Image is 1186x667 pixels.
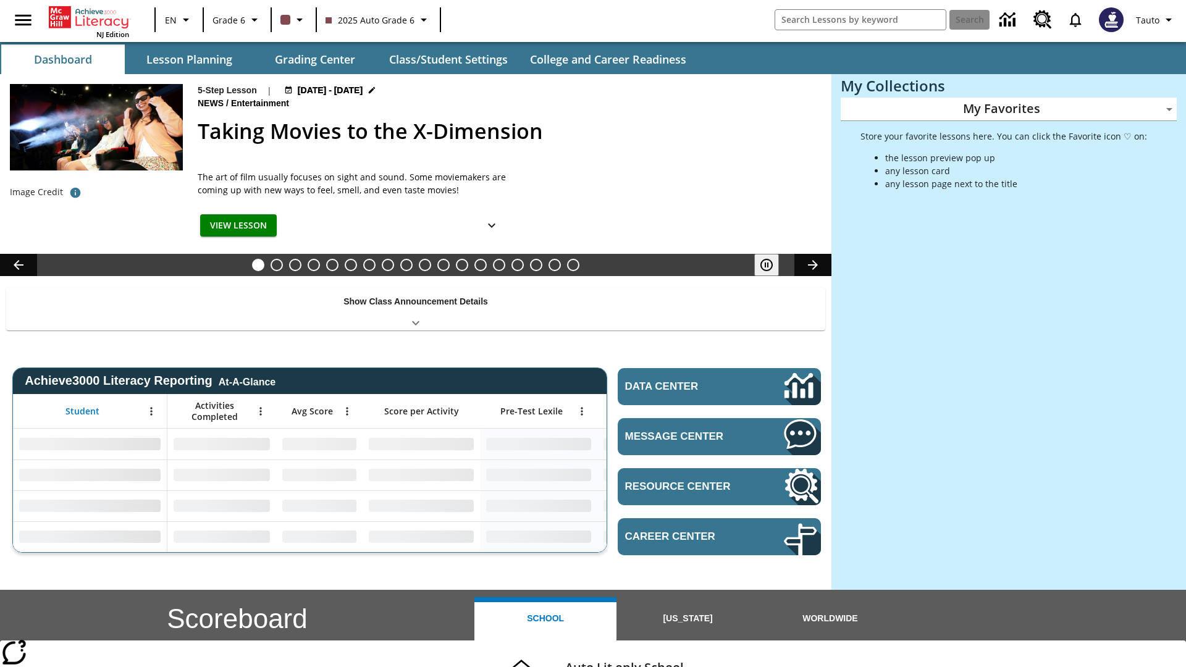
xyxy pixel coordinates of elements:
[275,9,312,31] button: Class color is dark brown. Change class color
[226,98,229,108] span: /
[1,44,125,74] button: Dashboard
[841,98,1177,121] div: My Favorites
[597,490,715,521] div: No Data,
[992,3,1026,37] a: Data Center
[419,259,431,271] button: Slide 10 The Invasion of the Free CD
[384,406,459,417] span: Score per Activity
[754,254,779,276] button: Pause
[251,402,270,421] button: Open Menu
[200,214,277,237] button: View Lesson
[65,406,99,417] span: Student
[567,259,579,271] button: Slide 18 The Constitution's Balancing Act
[159,9,199,31] button: Language: EN, Select a language
[759,597,901,640] button: Worldwide
[625,380,742,393] span: Data Center
[25,374,275,388] span: Achieve3000 Literacy Reporting
[208,9,267,31] button: Grade: Grade 6, Select a grade
[167,521,276,552] div: No Data,
[474,597,616,640] button: School
[252,259,264,271] button: Slide 1 Taking Movies to the X-Dimension
[1091,4,1131,36] button: Select a new avatar
[1026,3,1059,36] a: Resource Center, Will open in new tab
[860,130,1147,143] p: Store your favorite lessons here. You can click the Favorite icon ♡ on:
[573,402,591,421] button: Open Menu
[267,84,272,97] span: |
[597,521,715,552] div: No Data,
[618,468,821,505] a: Resource Center, Will open in new tab
[338,402,356,421] button: Open Menu
[10,84,183,170] img: Panel in front of the seats sprays water mist to the happy audience at a 4DX-equipped theater.
[754,254,791,276] div: Pause
[625,531,747,543] span: Career Center
[841,77,1177,94] h3: My Collections
[345,259,357,271] button: Slide 6 The Last Homesteaders
[618,518,821,555] a: Career Center
[289,259,301,271] button: Slide 3 Do You Want Fries With That?
[198,170,507,196] p: The art of film usually focuses on sight and sound. Some moviemakers are coming up with new ways ...
[775,10,946,30] input: search field
[5,2,41,38] button: Open side menu
[520,44,696,74] button: College and Career Readiness
[142,402,161,421] button: Open Menu
[618,368,821,405] a: Data Center
[1059,4,1091,36] a: Notifications
[282,84,379,97] button: Aug 18 - Aug 24 Choose Dates
[219,374,275,388] div: At-A-Glance
[198,84,257,97] p: 5-Step Lesson
[6,288,825,330] div: Show Class Announcement Details
[198,115,817,147] h2: Taking Movies to the X-Dimension
[597,429,715,459] div: No Data,
[479,214,504,237] button: Show Details
[326,14,414,27] span: 2025 Auto Grade 6
[326,259,339,271] button: Slide 5 Cars of the Future?
[198,97,226,111] span: News
[379,44,518,74] button: Class/Student Settings
[49,5,129,30] a: Home
[382,259,394,271] button: Slide 8 Attack of the Terrifying Tomatoes
[474,259,487,271] button: Slide 13 Career Lesson
[174,400,255,422] span: Activities Completed
[437,259,450,271] button: Slide 11 Mixed Practice: Citing Evidence
[276,521,363,552] div: No Data,
[253,44,377,74] button: Grading Center
[212,14,245,27] span: Grade 6
[500,406,563,417] span: Pre-Test Lexile
[1136,14,1159,27] span: Tauto
[363,259,376,271] button: Slide 7 Solar Power to the People
[292,406,333,417] span: Avg Score
[1099,7,1124,32] img: Avatar
[308,259,320,271] button: Slide 4 Dirty Jobs Kids Had To Do
[276,429,363,459] div: No Data,
[794,254,831,276] button: Lesson carousel, Next
[165,14,177,27] span: EN
[400,259,413,271] button: Slide 9 Fashion Forward in Ancient Rome
[276,459,363,490] div: No Data,
[616,597,759,640] button: [US_STATE]
[343,295,488,308] p: Show Class Announcement Details
[530,259,542,271] button: Slide 16 Remembering Justice O'Connor
[271,259,283,271] button: Slide 2 All Aboard the Hyperloop?
[885,164,1147,177] li: any lesson card
[298,84,363,97] span: [DATE] - [DATE]
[625,430,747,443] span: Message Center
[49,4,129,39] div: Home
[885,151,1147,164] li: the lesson preview pop up
[625,480,747,493] span: Resource Center
[885,177,1147,190] li: any lesson page next to the title
[63,182,88,204] button: Photo credit: Photo by The Asahi Shimbun via Getty Images
[231,97,292,111] span: Entertainment
[167,459,276,490] div: No Data,
[127,44,251,74] button: Lesson Planning
[10,186,63,198] p: Image Credit
[96,30,129,39] span: NJ Edition
[321,9,436,31] button: Class: 2025 Auto Grade 6, Select your class
[1131,9,1181,31] button: Profile/Settings
[167,490,276,521] div: No Data,
[456,259,468,271] button: Slide 12 Pre-release lesson
[276,490,363,521] div: No Data,
[549,259,561,271] button: Slide 17 Point of View
[597,459,715,490] div: No Data,
[618,418,821,455] a: Message Center
[167,429,276,459] div: No Data,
